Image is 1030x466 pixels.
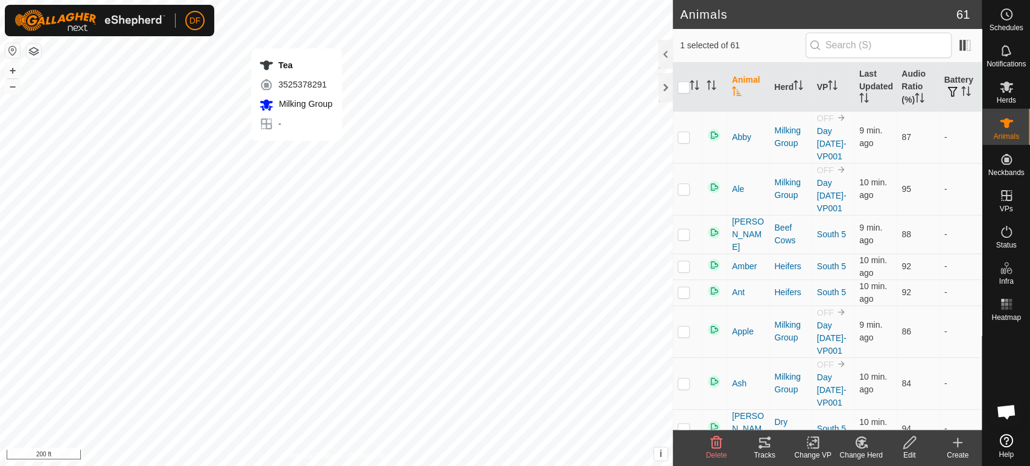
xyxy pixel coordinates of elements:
[707,284,721,298] img: returning on
[836,113,846,123] img: to
[988,394,1025,430] div: Open chat
[939,63,982,112] th: Battery
[859,320,882,342] span: Sep 25, 2025, 9:53 AM
[680,7,956,22] h2: Animals
[812,63,854,112] th: VP
[901,184,911,194] span: 95
[793,82,803,92] p-sorticon: Activate to sort
[939,111,982,163] td: -
[690,82,699,92] p-sorticon: Activate to sort
[774,371,807,396] div: Milking Group
[817,126,847,161] a: Day [DATE]-VP001
[988,169,1024,176] span: Neckbands
[859,281,887,304] span: Sep 25, 2025, 9:52 AM
[817,372,847,407] a: Day [DATE]-VP001
[707,258,721,272] img: returning on
[732,88,742,98] p-sorticon: Activate to sort
[14,10,165,31] img: Gallagher Logo
[837,450,885,461] div: Change Herd
[989,24,1023,31] span: Schedules
[817,321,847,356] a: Day [DATE]-VP001
[732,260,757,273] span: Amber
[939,279,982,305] td: -
[996,97,1016,104] span: Herds
[259,58,332,72] div: Tea
[817,178,847,213] a: Day [DATE]-VP001
[817,424,846,433] a: South 5
[961,88,971,98] p-sorticon: Activate to sort
[259,77,332,92] div: 3525378291
[859,177,887,200] span: Sep 25, 2025, 9:53 AM
[817,165,834,175] span: OFF
[901,132,911,142] span: 87
[999,205,1013,212] span: VPs
[901,378,911,388] span: 84
[991,314,1021,321] span: Heatmap
[707,82,716,92] p-sorticon: Activate to sort
[774,260,807,273] div: Heifers
[774,124,807,150] div: Milking Group
[987,60,1026,68] span: Notifications
[732,410,765,448] span: [PERSON_NAME]
[859,255,887,278] span: Sep 25, 2025, 9:52 AM
[939,305,982,357] td: -
[732,377,746,390] span: Ash
[740,450,789,461] div: Tracks
[999,278,1013,285] span: Infra
[859,417,887,439] span: Sep 25, 2025, 9:52 AM
[817,261,846,271] a: South 5
[939,409,982,448] td: -
[732,215,765,254] span: [PERSON_NAME]
[901,327,911,336] span: 86
[27,44,41,59] button: Map Layers
[901,287,911,297] span: 92
[993,133,1019,140] span: Animals
[660,448,662,459] span: i
[5,63,20,78] button: +
[901,229,911,239] span: 88
[996,241,1016,249] span: Status
[680,39,806,52] span: 1 selected of 61
[897,63,939,112] th: Audio Ratio (%)
[727,63,769,112] th: Animal
[789,450,837,461] div: Change VP
[732,131,751,144] span: Abby
[901,424,911,433] span: 94
[854,63,897,112] th: Last Updated
[654,447,667,461] button: i
[836,359,846,369] img: to
[707,128,721,142] img: returning on
[859,223,882,245] span: Sep 25, 2025, 9:53 AM
[939,163,982,215] td: -
[836,165,846,174] img: to
[859,126,882,148] span: Sep 25, 2025, 9:53 AM
[836,307,846,317] img: to
[939,357,982,409] td: -
[706,451,727,459] span: Delete
[774,222,807,247] div: Beef Cows
[859,372,887,394] span: Sep 25, 2025, 9:52 AM
[288,450,334,461] a: Privacy Policy
[956,5,970,24] span: 61
[732,325,754,338] span: Apple
[774,319,807,344] div: Milking Group
[732,183,744,196] span: Ale
[259,116,332,131] div: -
[915,95,924,104] p-sorticon: Activate to sort
[817,360,834,369] span: OFF
[806,33,952,58] input: Search (S)
[939,215,982,254] td: -
[707,322,721,337] img: returning on
[933,450,982,461] div: Create
[189,14,201,27] span: DF
[817,287,846,297] a: South 5
[769,63,812,112] th: Herd
[707,420,721,434] img: returning on
[707,225,721,240] img: returning on
[5,79,20,94] button: –
[828,82,838,92] p-sorticon: Activate to sort
[817,229,846,239] a: South 5
[885,450,933,461] div: Edit
[817,113,834,123] span: OFF
[901,261,911,271] span: 92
